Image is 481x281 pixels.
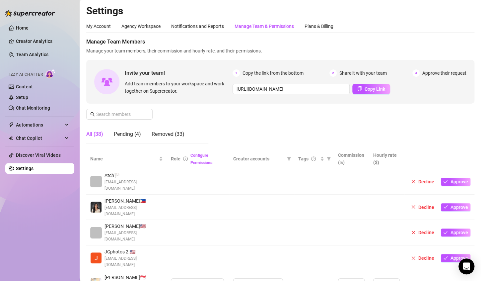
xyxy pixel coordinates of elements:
span: close [411,230,416,235]
a: Setup [16,95,28,100]
a: Creator Analytics [16,36,69,47]
span: Decline [418,205,434,210]
span: question-circle [311,156,316,161]
span: filter [287,157,291,161]
img: Justine Bairan [91,202,102,213]
span: JCphotos 2. 🇺🇸 [104,248,163,255]
span: [EMAIL_ADDRESS][DOMAIN_NAME] [104,179,163,192]
span: Decline [418,179,434,184]
img: AI Chatter [45,69,56,78]
input: Search members [96,111,143,118]
button: Approve [441,254,470,262]
span: Izzy AI Chatter [9,71,43,78]
button: Decline [408,203,437,211]
span: check [443,179,448,184]
span: check [443,205,448,209]
span: [EMAIL_ADDRESS][DOMAIN_NAME] [104,205,163,217]
div: Pending (4) [114,130,141,138]
span: [PERSON_NAME] 🇸🇬 [104,274,163,281]
span: Automations [16,120,63,130]
a: Team Analytics [16,52,48,57]
span: Role [171,156,180,161]
span: [PERSON_NAME] 🇵🇭 [104,197,163,205]
span: Approve their request [422,69,466,77]
div: My Account [86,23,111,30]
span: thunderbolt [9,122,14,128]
a: Content [16,84,33,89]
span: close [411,179,416,184]
span: Decline [418,230,434,235]
span: Tags [298,155,309,162]
span: Name [90,155,158,162]
th: Name [86,149,167,169]
a: Chat Monitoring [16,105,50,111]
span: Chat Copilot [16,133,63,143]
span: Copy Link [365,86,385,92]
span: Atch 🏳️ [104,172,163,179]
button: Decline [408,229,437,236]
span: [EMAIL_ADDRESS][DOMAIN_NAME] [104,230,163,242]
a: Home [16,25,29,31]
button: Approve [441,229,470,236]
a: Configure Permissions [190,153,212,165]
span: copy [357,86,362,91]
span: Manage Team Members [86,38,474,46]
span: 2 [329,69,337,77]
a: Settings [16,166,34,171]
span: 3 [412,69,420,77]
span: search [90,112,95,117]
span: 1 [233,69,240,77]
span: Approve [450,205,468,210]
span: [PERSON_NAME] 🇺🇸 [104,223,163,230]
span: close [411,205,416,209]
span: info-circle [183,156,188,161]
span: Approve [450,230,468,235]
span: Approve [450,255,468,261]
button: Copy Link [352,84,390,94]
span: Manage your team members, their commission and hourly rate, and their permissions. [86,47,474,54]
span: close [411,256,416,260]
span: Decline [418,255,434,261]
span: Approve [450,179,468,184]
span: check [443,256,448,260]
span: Creator accounts [233,155,284,162]
img: Chat Copilot [9,136,13,140]
span: check [443,230,448,235]
span: filter [325,154,332,164]
button: Approve [441,203,470,211]
span: filter [286,154,292,164]
div: Manage Team & Permissions [235,23,294,30]
div: Plans & Billing [305,23,333,30]
img: JCphotos 2020 [91,252,102,263]
button: Approve [441,178,470,186]
img: logo-BBDzfeDw.svg [5,10,55,17]
div: All (38) [86,130,103,138]
div: Agency Workspace [121,23,161,30]
button: Decline [408,254,437,262]
span: Share it with your team [339,69,387,77]
a: Discover Viral Videos [16,152,61,158]
span: Invite your team! [125,69,233,77]
div: Open Intercom Messenger [458,258,474,274]
button: Decline [408,178,437,186]
span: [EMAIL_ADDRESS][DOMAIN_NAME] [104,255,163,268]
span: filter [327,157,331,161]
th: Hourly rate ($) [369,149,404,169]
div: Notifications and Reports [171,23,224,30]
span: Add team members to your workspace and work together on Supercreator. [125,80,230,95]
span: Copy the link from the bottom [242,69,304,77]
th: Commission (%) [334,149,369,169]
div: Removed (33) [152,130,184,138]
h2: Settings [86,5,474,17]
